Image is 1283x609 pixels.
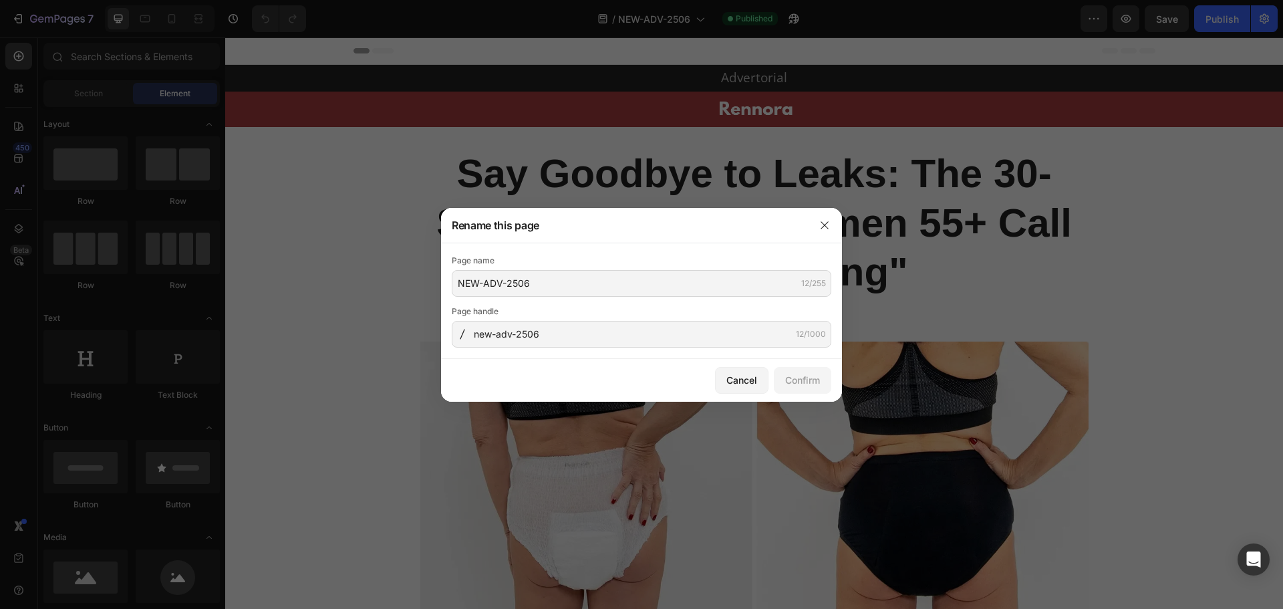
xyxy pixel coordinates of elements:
[486,61,573,84] img: gempages_544679907871949802-7cb4c3af-e323-4790-be91-999b6dae4520.png
[726,373,757,387] div: Cancel
[1238,543,1270,576] div: Open Intercom Messenger
[715,367,768,394] button: Cancel
[452,254,831,267] div: Page name
[785,373,820,387] div: Confirm
[796,328,826,340] div: 12/1000
[496,31,562,49] span: Advertorial
[801,277,826,289] div: 12/255
[211,114,847,257] strong: Say Goodbye to Leaks: The 30-Second Solution Women 55+ Call "Life-Changing"
[452,217,539,233] h3: Rename this page
[774,367,831,394] button: Confirm
[452,305,831,318] div: Page handle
